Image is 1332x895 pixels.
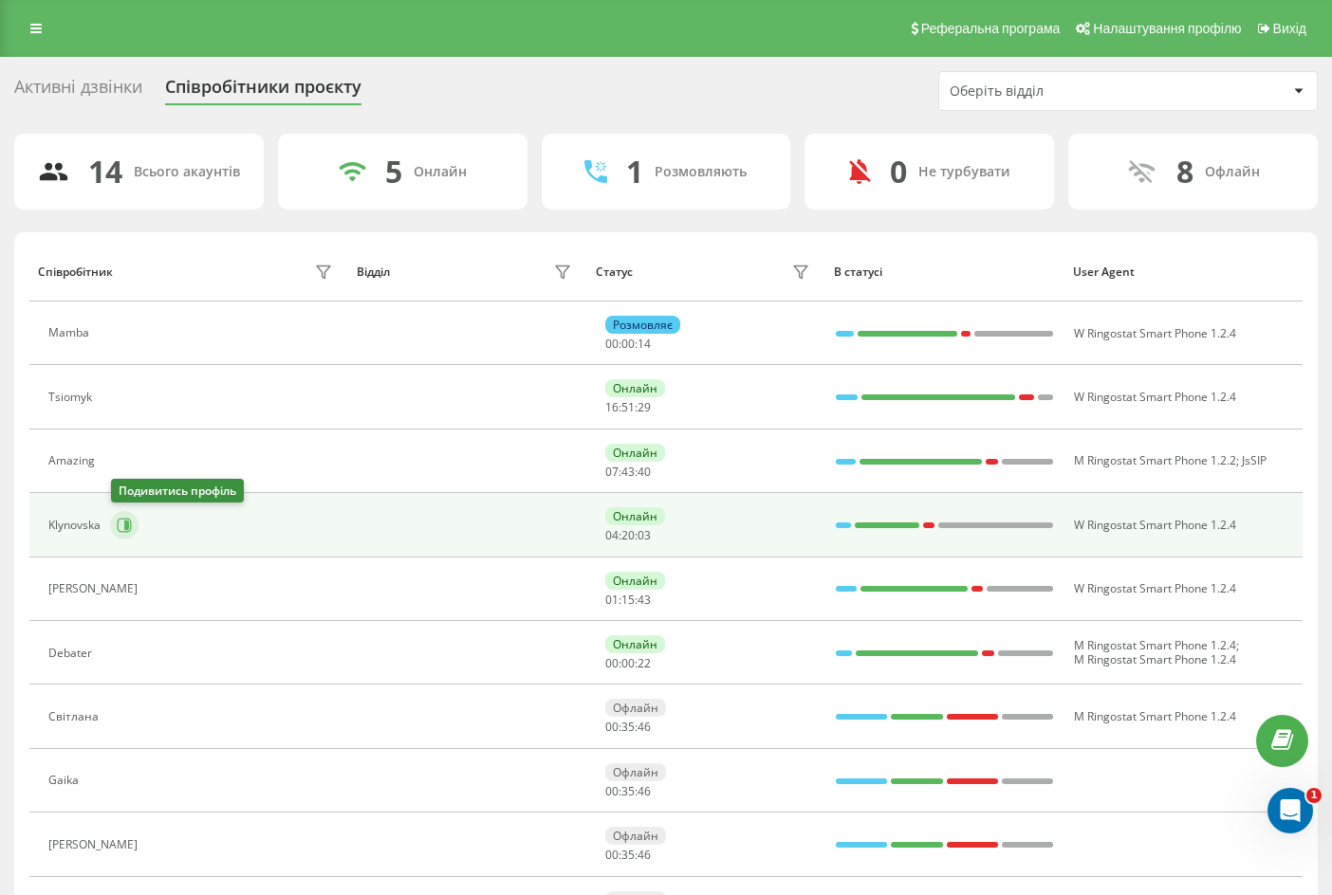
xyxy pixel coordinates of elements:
span: 16 [605,399,619,415]
div: Mamba [48,326,94,339]
span: 35 [621,847,635,863]
div: : : [605,594,651,607]
div: В статусі [834,265,1055,279]
div: 1 [626,154,643,190]
span: 35 [621,783,635,799]
div: Онлайн [605,635,665,653]
span: 00 [605,336,619,352]
span: 00 [621,336,635,352]
span: 46 [638,719,651,735]
div: Офлайн [605,763,666,781]
span: JsSIP [1242,452,1267,468]
div: 14 [88,154,122,190]
div: Відділ [357,265,390,279]
span: W Ringostat Smart Phone 1.2.4 [1074,580,1236,596]
span: 04 [605,527,619,543]
div: : : [605,657,651,670]
div: Klynovska [48,519,105,532]
span: W Ringostat Smart Phone 1.2.4 [1074,517,1236,533]
span: 35 [621,719,635,735]
span: Реферальна програма [921,21,1061,36]
div: Офлайн [605,699,666,717]
div: Debater [48,647,97,660]
span: 15 [621,592,635,608]
div: Не турбувати [918,164,1010,180]
span: M Ringostat Smart Phone 1.2.4 [1074,637,1236,653]
div: [PERSON_NAME] [48,838,142,851]
div: Онлайн [605,379,665,397]
span: 51 [621,399,635,415]
span: 00 [621,655,635,671]
div: : : [605,785,651,798]
span: Вихід [1273,21,1306,36]
div: : : [605,721,651,734]
div: Співробітник [38,265,113,279]
div: Онлайн [605,444,665,462]
div: Офлайн [1205,164,1260,180]
iframe: Intercom live chat [1267,788,1313,833]
div: : : [605,849,651,862]
div: [PERSON_NAME] [48,582,142,595]
span: 07 [605,464,619,480]
div: Tsiomyk [48,391,97,404]
span: 29 [638,399,651,415]
div: Онлайн [414,164,467,180]
span: Налаштування профілю [1093,21,1241,36]
span: 43 [638,592,651,608]
div: Amazing [48,454,100,467]
span: 22 [638,655,651,671]
div: Світлана [48,710,103,723]
div: Gaika [48,774,83,787]
span: 20 [621,527,635,543]
span: M Ringostat Smart Phone 1.2.4 [1074,708,1236,724]
div: Офлайн [605,827,666,845]
span: 43 [621,464,635,480]
div: User Agent [1073,265,1294,279]
div: Розмовляють [655,164,747,180]
div: : : [605,529,651,542]
div: Статус [596,265,633,279]
span: M Ringostat Smart Phone 1.2.2 [1074,452,1236,468]
div: 5 [385,154,402,190]
div: Всього акаунтів [134,164,240,180]
span: 00 [605,847,619,863]
span: W Ringostat Smart Phone 1.2.4 [1074,325,1236,341]
span: 01 [605,592,619,608]
div: : : [605,466,651,479]
span: 00 [605,719,619,735]
div: Подивитись профіль [111,479,244,502]
div: Онлайн [605,572,665,590]
span: 14 [638,336,651,352]
span: 00 [605,655,619,671]
span: 40 [638,464,651,480]
span: 03 [638,527,651,543]
span: 1 [1306,788,1322,803]
div: Співробітники проєкту [165,77,361,106]
div: Активні дзвінки [14,77,142,106]
div: : : [605,338,651,351]
span: W Ringostat Smart Phone 1.2.4 [1074,389,1236,405]
div: Оберіть відділ [950,83,1176,100]
span: 46 [638,783,651,799]
div: 0 [890,154,907,190]
span: 00 [605,783,619,799]
span: 46 [638,847,651,863]
div: 8 [1176,154,1193,190]
span: M Ringostat Smart Phone 1.2.4 [1074,651,1236,667]
div: Розмовляє [605,316,680,334]
div: : : [605,401,651,414]
div: Онлайн [605,507,665,525]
